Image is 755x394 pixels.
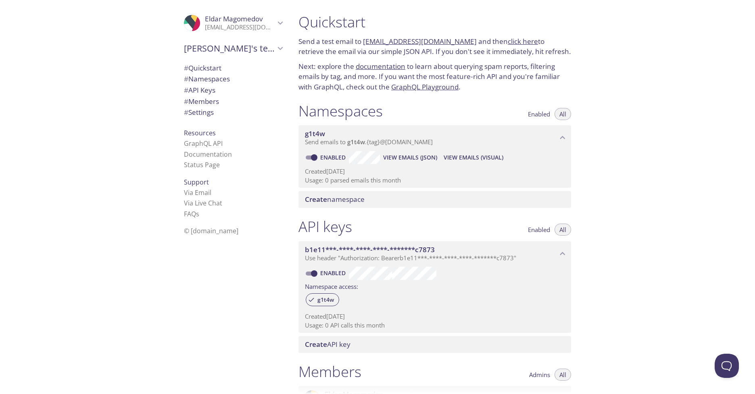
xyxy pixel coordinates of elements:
div: g1t4w namespace [298,125,571,150]
div: Quickstart [177,62,289,74]
p: Next: explore the to learn about querying spam reports, filtering emails by tag, and more. If you... [298,61,571,92]
div: Members [177,96,289,107]
div: Create namespace [298,191,571,208]
div: Eldar's team [177,38,289,59]
a: [EMAIL_ADDRESS][DOMAIN_NAME] [363,37,477,46]
div: Create API Key [298,336,571,353]
a: documentation [356,62,405,71]
span: Members [184,97,219,106]
span: # [184,63,188,73]
span: s [196,209,199,218]
span: # [184,108,188,117]
a: GraphQL Playground [391,82,459,91]
span: [PERSON_NAME]'s team [184,43,275,54]
span: g1t4w [305,129,325,138]
div: Team Settings [177,107,289,118]
h1: Quickstart [298,13,571,31]
button: All [555,224,571,236]
div: Eldar Magomedov [177,10,289,36]
span: namespace [305,195,365,204]
button: Admins [524,369,555,381]
span: Support [184,178,209,187]
p: Usage: 0 parsed emails this month [305,176,565,185]
span: API Keys [184,85,215,95]
button: View Emails (JSON) [380,151,440,164]
a: Status Page [184,160,220,169]
span: View Emails (Visual) [444,153,503,162]
button: View Emails (Visual) [440,151,507,164]
a: Documentation [184,150,232,159]
iframe: Help Scout Beacon - Open [715,354,739,378]
span: Settings [184,108,214,117]
span: Namespaces [184,74,230,83]
a: GraphQL API [184,139,223,148]
a: Enabled [319,269,349,277]
button: Enabled [523,108,555,120]
span: # [184,74,188,83]
span: Quickstart [184,63,221,73]
span: API key [305,340,350,349]
span: View Emails (JSON) [383,153,437,162]
span: Eldar Magomedov [205,14,263,23]
h1: API keys [298,218,352,236]
p: Send a test email to and then to retrieve the email via our simple JSON API. If you don't see it ... [298,36,571,57]
span: Create [305,340,327,349]
div: API Keys [177,85,289,96]
a: Enabled [319,153,349,161]
span: © [DOMAIN_NAME] [184,226,238,235]
label: Namespace access: [305,280,358,292]
p: Created [DATE] [305,312,565,321]
h1: Members [298,363,361,381]
span: Send emails to . {tag} @[DOMAIN_NAME] [305,138,433,146]
div: Namespaces [177,73,289,85]
button: Enabled [523,224,555,236]
div: g1t4w [306,293,339,306]
h1: Namespaces [298,102,383,120]
button: All [555,369,571,381]
p: [EMAIL_ADDRESS][DOMAIN_NAME] [205,23,275,31]
span: Create [305,195,327,204]
span: g1t4w [313,296,339,303]
a: Via Live Chat [184,199,222,207]
span: Resources [184,129,216,137]
span: g1t4w [347,138,365,146]
span: # [184,85,188,95]
button: All [555,108,571,120]
a: click here [508,37,538,46]
p: Usage: 0 API calls this month [305,321,565,330]
a: FAQ [184,209,199,218]
span: # [184,97,188,106]
p: Created [DATE] [305,167,565,176]
a: Via Email [184,188,211,197]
